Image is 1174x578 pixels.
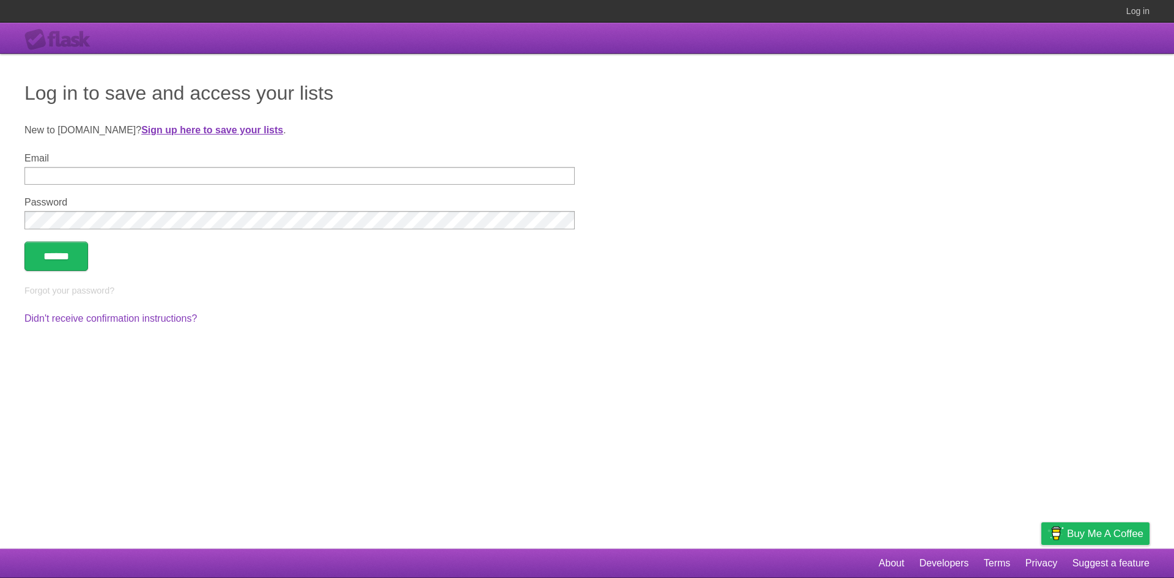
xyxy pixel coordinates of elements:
h1: Log in to save and access your lists [24,78,1150,108]
a: Forgot your password? [24,286,114,295]
a: Didn't receive confirmation instructions? [24,313,197,324]
p: New to [DOMAIN_NAME]? . [24,123,1150,138]
label: Password [24,197,575,208]
a: Developers [919,552,969,575]
label: Email [24,153,575,164]
a: Buy me a coffee [1041,522,1150,545]
div: Flask [24,29,98,51]
a: Suggest a feature [1072,552,1150,575]
span: Buy me a coffee [1067,523,1143,544]
a: Privacy [1025,552,1057,575]
a: About [879,552,904,575]
a: Terms [984,552,1011,575]
img: Buy me a coffee [1047,523,1064,544]
a: Sign up here to save your lists [141,125,283,135]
